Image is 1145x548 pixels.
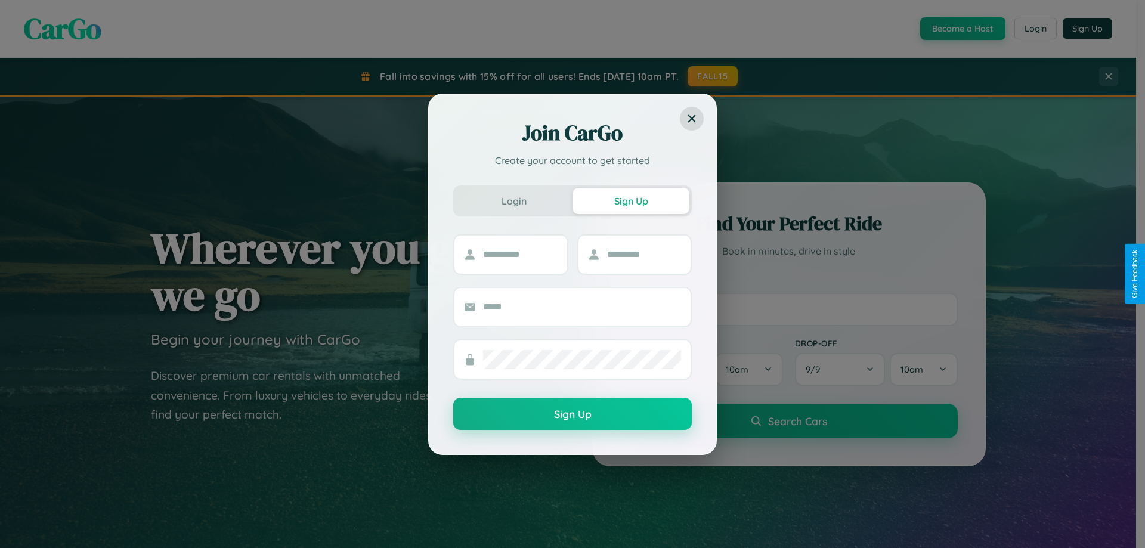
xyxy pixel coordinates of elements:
p: Create your account to get started [453,153,692,168]
h2: Join CarGo [453,119,692,147]
button: Login [456,188,572,214]
div: Give Feedback [1131,250,1139,298]
button: Sign Up [572,188,689,214]
button: Sign Up [453,398,692,430]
